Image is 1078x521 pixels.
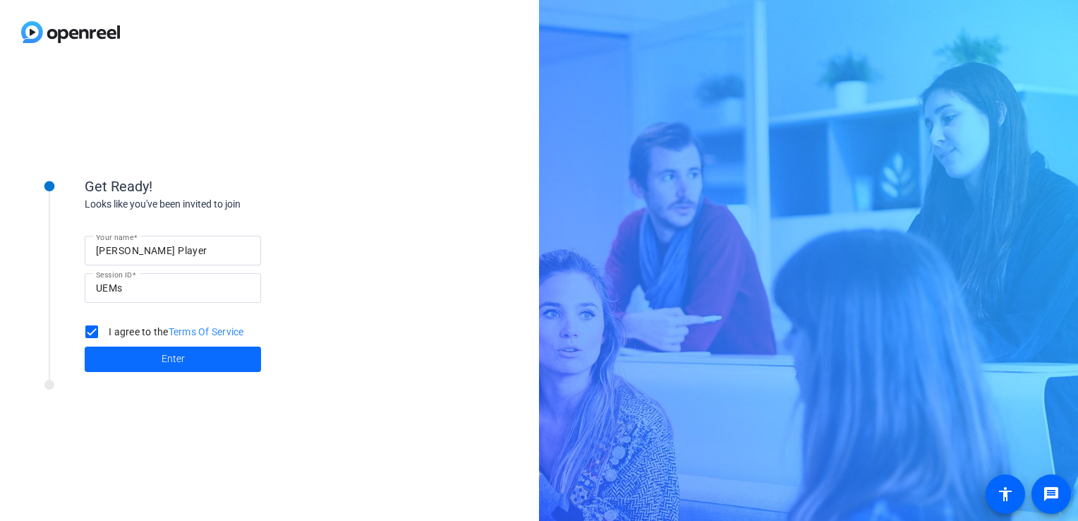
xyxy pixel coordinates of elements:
[85,347,261,372] button: Enter
[96,270,132,279] mat-label: Session ID
[997,486,1014,503] mat-icon: accessibility
[1043,486,1060,503] mat-icon: message
[169,326,244,337] a: Terms Of Service
[85,197,367,212] div: Looks like you've been invited to join
[96,233,133,241] mat-label: Your name
[85,176,367,197] div: Get Ready!
[162,352,185,366] span: Enter
[106,325,244,339] label: I agree to the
